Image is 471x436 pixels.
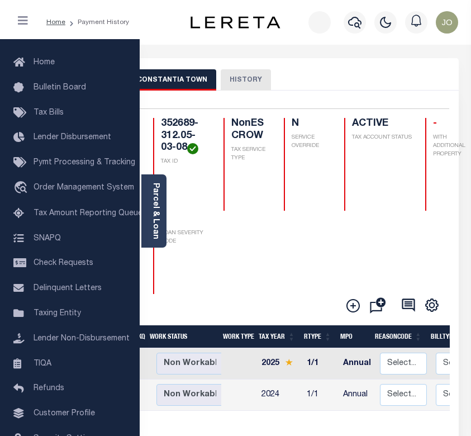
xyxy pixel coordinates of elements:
span: - [433,119,437,129]
td: 1/1 [302,380,339,411]
span: Taxing Entity [34,310,81,317]
p: TAX SERVICE TYPE [231,146,270,163]
span: Check Requests [34,259,93,267]
td: Annual [339,380,375,411]
span: Tax Amount Reporting Queue [34,210,142,217]
p: TAX ACCOUNT STATUS [352,134,412,142]
th: ReasonCode: activate to sort column ascending [370,325,426,348]
i: travel_explore [13,181,31,196]
span: SNAPQ [34,234,61,242]
span: TIQA [34,359,51,367]
span: Pymt Processing & Tracking [34,159,135,167]
span: Delinquent Letters [34,285,102,292]
h4: ACTIVE [352,118,412,130]
span: Customer Profile [34,410,95,418]
h4: N [292,118,331,130]
p: TAX ID [161,158,211,166]
li: Payment History [65,17,129,27]
span: Home [34,59,55,67]
th: RType: activate to sort column ascending [299,325,336,348]
h4: 352689-312.05-03-08 [161,118,211,154]
td: 2025 [257,348,302,380]
td: 1/1 [302,348,339,380]
img: Star.svg [285,359,293,366]
img: svg+xml;base64,PHN2ZyB4bWxucz0iaHR0cDovL3d3dy53My5vcmcvMjAwMC9zdmciIHBvaW50ZXItZXZlbnRzPSJub25lIi... [436,11,458,34]
button: CONSTANTIA TOWN [128,69,216,91]
th: Tax Year: activate to sort column ascending [254,325,299,348]
th: Work Status [145,325,221,348]
span: Lender Non-Disbursement [34,335,130,343]
button: HISTORY [221,69,271,91]
th: BillType: activate to sort column ascending [426,325,470,348]
th: MPO [336,325,370,348]
span: Bulletin Board [34,84,86,92]
p: SERVICE OVERRIDE [292,134,331,150]
a: Home [46,19,65,26]
img: logo-dark.svg [191,16,280,29]
span: Tax Bills [34,109,64,117]
a: Parcel & Loan [151,183,159,239]
th: Work Type [218,325,254,348]
td: Annual [339,348,375,380]
span: Refunds [34,385,64,392]
h4: NonESCROW [231,118,270,142]
span: Lender Disbursement [34,134,111,141]
span: Order Management System [34,184,134,192]
p: LOAN SEVERITY CODE [161,229,211,246]
td: 2024 [257,380,302,411]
